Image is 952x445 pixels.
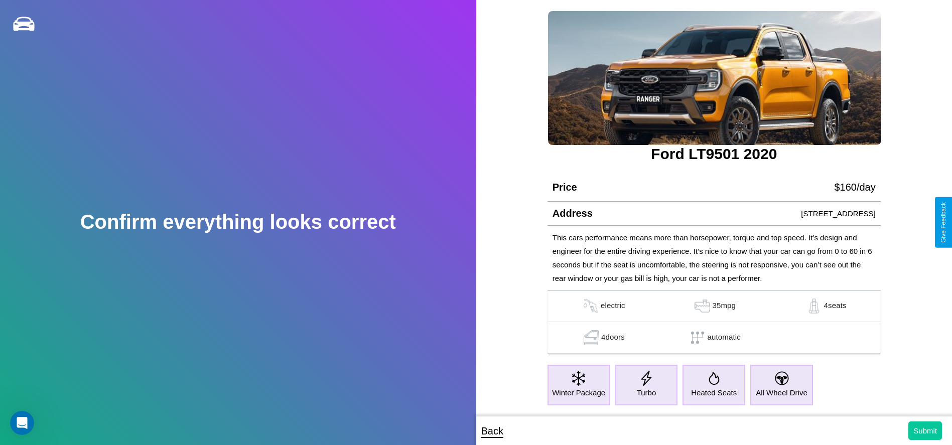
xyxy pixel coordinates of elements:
[801,207,875,220] p: [STREET_ADDRESS]
[10,411,34,435] iframe: Intercom live chat
[581,299,601,314] img: gas
[691,386,737,399] p: Heated Seats
[756,386,807,399] p: All Wheel Drive
[553,231,876,285] p: This cars performance means more than horsepower, torque and top speed. It’s design and engineer ...
[637,386,656,399] p: Turbo
[80,211,396,233] h2: Confirm everything looks correct
[804,299,824,314] img: gas
[692,299,712,314] img: gas
[552,386,605,399] p: Winter Package
[834,178,875,196] p: $ 160 /day
[553,208,593,219] h4: Address
[708,330,741,345] p: automatic
[581,330,601,345] img: gas
[481,422,503,440] p: Back
[940,202,947,243] div: Give Feedback
[548,145,881,163] h3: Ford LT9501 2020
[553,182,577,193] h4: Price
[824,299,847,314] p: 4 seats
[908,421,942,440] button: Submit
[601,330,625,345] p: 4 doors
[712,299,736,314] p: 35 mpg
[601,299,625,314] p: electric
[548,290,881,354] table: simple table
